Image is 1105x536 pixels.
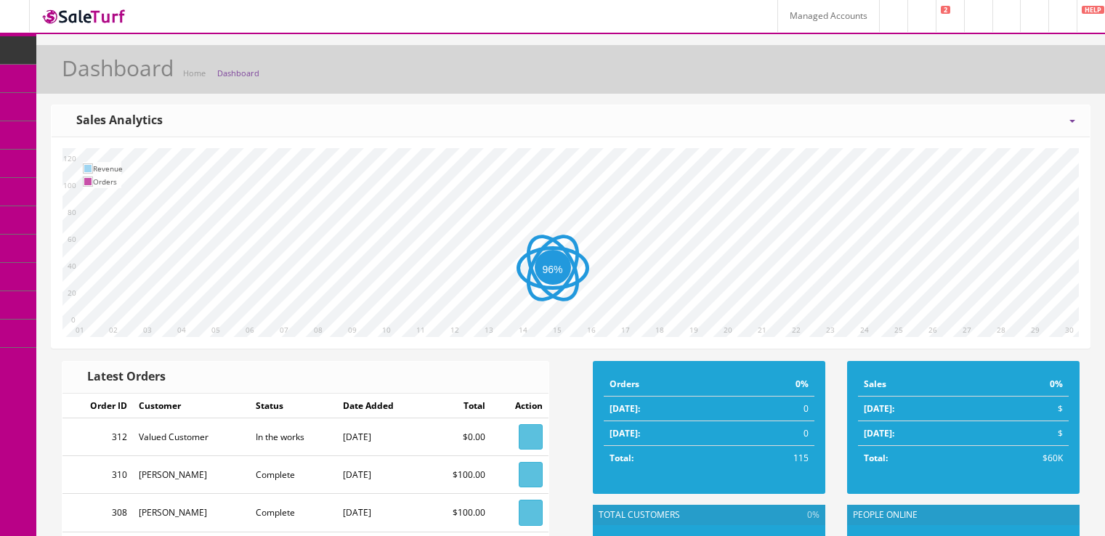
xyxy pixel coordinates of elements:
[66,114,163,127] h3: Sales Analytics
[41,7,128,26] img: SaleTurf
[250,494,337,532] td: Complete
[250,418,337,456] td: In the works
[604,372,732,397] td: Orders
[427,456,491,494] td: $100.00
[93,175,123,188] td: Orders
[978,397,1069,421] td: $
[864,452,888,464] strong: Total:
[732,421,814,446] td: 0
[62,394,133,418] td: Order ID
[807,508,819,521] span: 0%
[62,56,174,80] h1: Dashboard
[62,494,133,532] td: 308
[133,418,251,456] td: Valued Customer
[491,394,548,418] td: Action
[610,452,634,464] strong: Total:
[732,372,814,397] td: 0%
[941,6,950,14] span: 2
[337,456,427,494] td: [DATE]
[337,394,427,418] td: Date Added
[337,494,427,532] td: [DATE]
[858,372,978,397] td: Sales
[62,456,133,494] td: 310
[610,427,640,439] strong: [DATE]:
[62,418,133,456] td: 312
[93,162,123,175] td: Revenue
[77,370,166,383] h3: Latest Orders
[847,505,1080,525] div: People Online
[427,494,491,532] td: $100.00
[593,505,825,525] div: Total Customers
[864,427,894,439] strong: [DATE]:
[610,402,640,415] strong: [DATE]:
[427,394,491,418] td: Total
[732,397,814,421] td: 0
[864,402,894,415] strong: [DATE]:
[978,446,1069,471] td: $60K
[1082,6,1104,14] span: HELP
[978,372,1069,397] td: 0%
[250,456,337,494] td: Complete
[250,394,337,418] td: Status
[427,418,491,456] td: $0.00
[133,494,251,532] td: [PERSON_NAME]
[732,446,814,471] td: 115
[183,68,206,78] a: Home
[133,456,251,494] td: [PERSON_NAME]
[133,394,251,418] td: Customer
[337,418,427,456] td: [DATE]
[217,68,259,78] a: Dashboard
[978,421,1069,446] td: $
